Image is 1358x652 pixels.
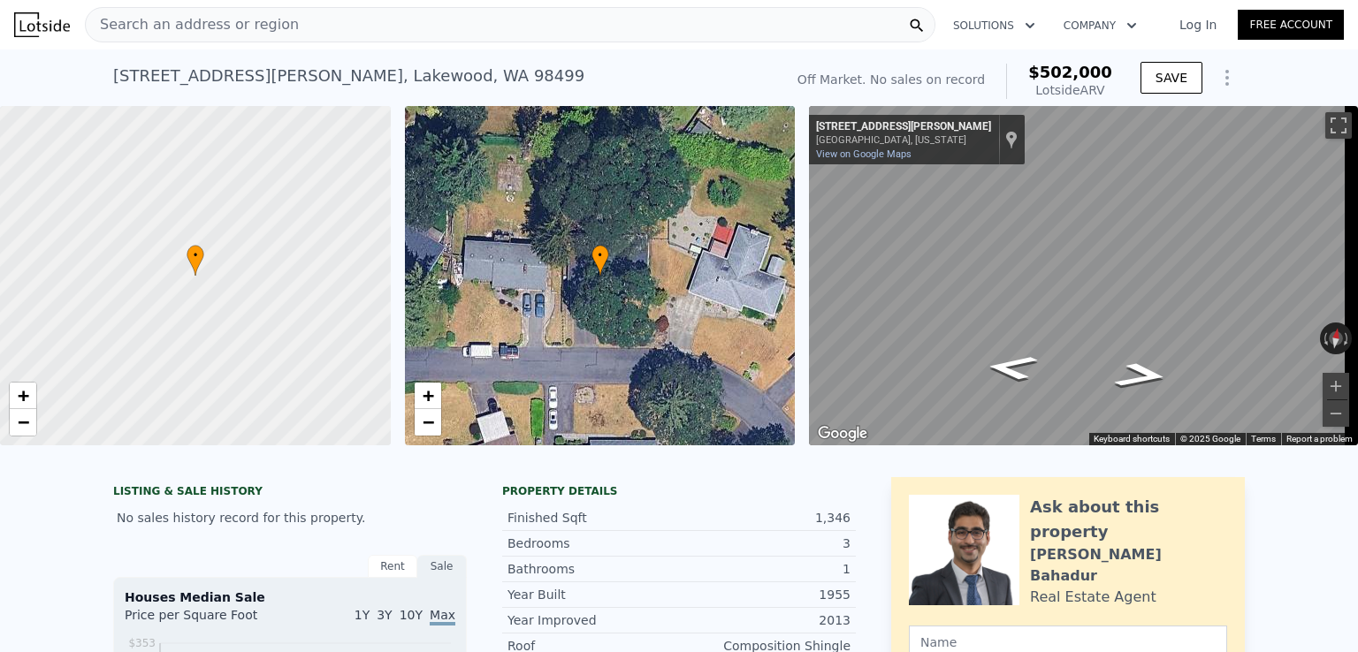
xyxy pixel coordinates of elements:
[797,71,985,88] div: Off Market. No sales on record
[1030,544,1227,587] div: [PERSON_NAME] Bahadur
[1049,10,1151,42] button: Company
[679,509,851,527] div: 1,346
[813,422,872,445] a: Open this area in Google Maps (opens a new window)
[14,12,70,37] img: Lotside
[816,134,991,146] div: [GEOGRAPHIC_DATA], [US_STATE]
[415,383,441,409] a: Zoom in
[813,422,872,445] img: Google
[1323,373,1349,399] button: Zoom in
[1320,322,1330,354] button: Rotate counterclockwise
[939,10,1049,42] button: Solutions
[507,586,679,603] div: Year Built
[679,534,851,552] div: 3
[1325,112,1352,139] button: Toggle fullscreen view
[809,106,1358,445] div: Street View
[1323,400,1349,427] button: Zoom out
[502,484,856,498] div: Property details
[679,560,851,578] div: 1
[507,534,679,552] div: Bedrooms
[507,560,679,578] div: Bathrooms
[1158,16,1238,34] a: Log In
[125,606,290,634] div: Price per Square Foot
[1005,130,1018,149] a: Show location on map
[430,608,455,625] span: Max
[10,409,36,436] a: Zoom out
[1028,81,1112,99] div: Lotside ARV
[18,411,29,433] span: −
[113,484,467,502] div: LISTING & SALE HISTORY
[1094,433,1170,445] button: Keyboard shortcuts
[18,384,29,406] span: +
[125,588,455,606] div: Houses Median Sale
[377,608,392,622] span: 3Y
[400,608,423,622] span: 10Y
[816,148,912,160] a: View on Google Maps
[1343,322,1353,354] button: Rotate clockwise
[187,245,204,276] div: •
[809,106,1358,445] div: Map
[1251,434,1276,444] a: Terms (opens in new tab)
[1209,60,1245,95] button: Show Options
[591,245,609,276] div: •
[417,555,467,578] div: Sale
[1238,10,1344,40] a: Free Account
[422,384,433,406] span: +
[1030,587,1156,608] div: Real Estate Agent
[1327,322,1346,355] button: Reset the view
[86,14,299,35] span: Search an address or region
[1028,63,1112,81] span: $502,000
[113,502,467,534] div: No sales history record for this property.
[355,608,370,622] span: 1Y
[128,637,156,649] tspan: $353
[187,247,204,263] span: •
[368,555,417,578] div: Rent
[422,411,433,433] span: −
[816,120,991,134] div: [STREET_ADDRESS][PERSON_NAME]
[964,349,1060,386] path: Go West, Rowland Ave SW
[591,247,609,263] span: •
[1030,495,1227,544] div: Ask about this property
[113,64,584,88] div: [STREET_ADDRESS][PERSON_NAME] , Lakewood , WA 98499
[1092,356,1193,394] path: Go East, Rowland Ave SW
[507,509,679,527] div: Finished Sqft
[1141,62,1202,94] button: SAVE
[507,611,679,629] div: Year Improved
[10,383,36,409] a: Zoom in
[1180,434,1240,444] span: © 2025 Google
[679,611,851,629] div: 2013
[1286,434,1353,444] a: Report a problem
[415,409,441,436] a: Zoom out
[679,586,851,603] div: 1955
